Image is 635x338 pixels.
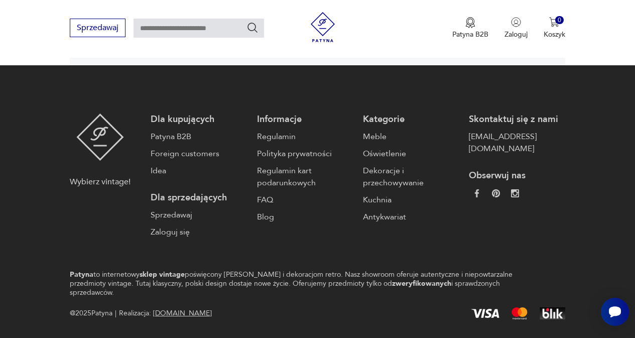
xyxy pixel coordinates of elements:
a: Blog [257,211,353,223]
a: Dekoracje i przechowywanie [363,165,459,189]
a: Kuchnia [363,194,459,206]
p: Zaloguj [504,30,528,39]
button: Sprzedawaj [70,19,125,37]
p: Koszyk [544,30,565,39]
img: Ikona medalu [465,17,475,28]
button: Szukaj [246,22,259,34]
p: to internetowy poświęcony [PERSON_NAME] i dekoracjom retro. Nasz showroom oferuje autentyczne i n... [70,270,530,297]
strong: sklep vintage [140,270,185,279]
img: Mastercard [512,307,528,319]
span: @ 2025 Patyna [70,307,112,319]
a: Zaloguj się [151,226,246,238]
a: Idea [151,165,246,177]
img: Ikona koszyka [549,17,559,27]
a: Sprzedawaj [70,25,125,32]
a: [EMAIL_ADDRESS][DOMAIN_NAME] [469,131,565,155]
p: Patyna B2B [452,30,488,39]
strong: Patyna [70,270,93,279]
a: Foreign customers [151,148,246,160]
p: Skontaktuj się z nami [469,114,565,126]
strong: zweryfikowanych [392,279,451,288]
img: 37d27d81a828e637adc9f9cb2e3d3a8a.webp [492,189,500,197]
a: Regulamin [257,131,353,143]
a: [DOMAIN_NAME] [153,308,212,318]
p: Kategorie [363,114,459,126]
img: Patyna - sklep z meblami i dekoracjami vintage [76,114,124,161]
p: Obserwuj nas [469,170,565,182]
p: Dla sprzedających [151,192,246,204]
a: Meble [363,131,459,143]
img: da9060093f698e4c3cedc1453eec5031.webp [473,189,481,197]
div: 0 [555,16,564,25]
a: Sprzedawaj [151,209,246,221]
button: Zaloguj [504,17,528,39]
p: Wybierz vintage! [70,176,131,188]
iframe: Smartsupp widget button [601,298,629,326]
a: FAQ [257,194,353,206]
div: | [115,307,116,319]
a: Patyna B2B [151,131,246,143]
a: Antykwariat [363,211,459,223]
a: Polityka prywatności [257,148,353,160]
p: Dla kupujących [151,114,246,126]
p: Informacje [257,114,353,126]
span: Realizacja: [119,307,212,319]
a: Oświetlenie [363,148,459,160]
button: 0Koszyk [544,17,565,39]
img: Patyna - sklep z meblami i dekoracjami vintage [308,12,338,42]
img: Visa [471,309,499,318]
img: Ikonka użytkownika [511,17,521,27]
button: Patyna B2B [452,17,488,39]
a: Regulamin kart podarunkowych [257,165,353,189]
a: Ikona medaluPatyna B2B [452,17,488,39]
img: c2fd9cf7f39615d9d6839a72ae8e59e5.webp [511,189,519,197]
img: BLIK [540,307,565,319]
